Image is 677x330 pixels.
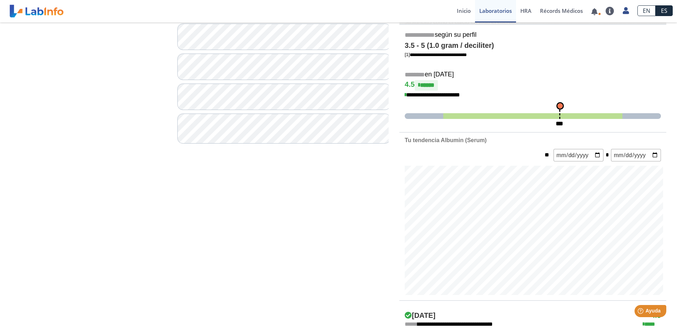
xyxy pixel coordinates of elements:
[405,80,661,91] h4: 4.5
[405,71,661,79] h5: en [DATE]
[405,31,661,39] h5: según su perfil
[405,52,467,57] a: [1]
[520,7,531,14] span: HRA
[554,149,603,161] input: mm/dd/yyyy
[637,5,656,16] a: EN
[405,41,661,50] h4: 3.5 - 5 (1.0 gram / deciliter)
[613,302,669,322] iframe: Help widget launcher
[611,149,661,161] input: mm/dd/yyyy
[405,137,487,143] b: Tu tendencia Albumin (Serum)
[656,5,673,16] a: ES
[405,311,435,320] h4: [DATE]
